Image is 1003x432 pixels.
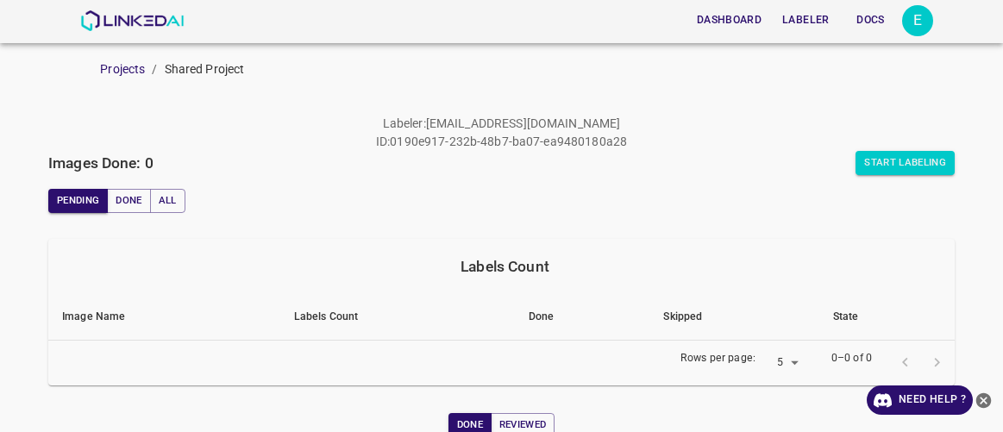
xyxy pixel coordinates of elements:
[376,133,390,151] p: ID :
[62,254,948,279] div: Labels Count
[515,294,650,341] th: Done
[383,115,426,133] p: Labeler :
[686,3,772,38] a: Dashboard
[280,294,515,341] th: Labels Count
[819,294,955,341] th: State
[902,5,933,36] div: E
[690,6,768,34] button: Dashboard
[48,294,280,341] th: Image Name
[973,385,994,415] button: close-help
[100,62,145,76] a: Projects
[843,6,899,34] button: Docs
[680,351,755,366] p: Rows per page:
[165,60,245,78] p: Shared Project
[150,189,185,213] button: All
[100,60,1003,78] nav: breadcrumb
[831,351,872,366] p: 0–0 of 0
[762,352,804,375] div: 5
[48,189,108,213] button: Pending
[772,3,839,38] a: Labeler
[107,189,150,213] button: Done
[80,10,185,31] img: LinkedAI
[390,133,627,151] p: 0190e917-232b-48b7-ba07-ea9480180a28
[426,115,621,133] p: [EMAIL_ADDRESS][DOMAIN_NAME]
[649,294,818,341] th: Skipped
[902,5,933,36] button: Open settings
[856,151,955,175] button: Start Labeling
[867,385,973,415] a: Need Help ?
[48,151,154,175] h6: Images Done: 0
[152,60,157,78] li: /
[840,3,902,38] a: Docs
[775,6,836,34] button: Labeler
